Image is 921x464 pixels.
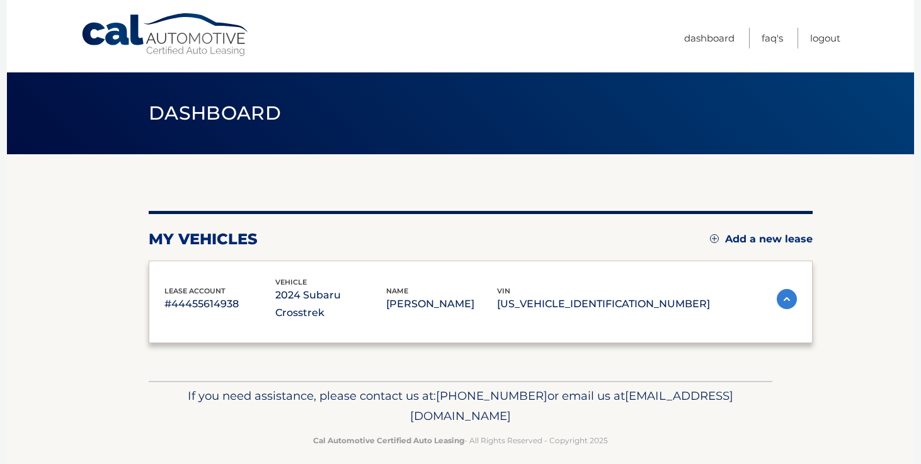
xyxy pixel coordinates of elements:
[497,295,710,313] p: [US_VEHICLE_IDENTIFICATION_NUMBER]
[710,233,813,246] a: Add a new lease
[313,436,464,445] strong: Cal Automotive Certified Auto Leasing
[762,28,783,48] a: FAQ's
[410,388,733,423] span: [EMAIL_ADDRESS][DOMAIN_NAME]
[386,295,497,313] p: [PERSON_NAME]
[275,286,386,322] p: 2024 Subaru Crosstrek
[157,386,764,426] p: If you need assistance, please contact us at: or email us at
[810,28,840,48] a: Logout
[497,286,510,295] span: vin
[149,230,258,249] h2: my vehicles
[386,286,408,295] span: name
[149,101,281,125] span: Dashboard
[81,13,251,57] a: Cal Automotive
[164,295,275,313] p: #44455614938
[275,278,307,286] span: vehicle
[710,234,719,243] img: add.svg
[684,28,735,48] a: Dashboard
[777,289,797,309] img: accordion-active.svg
[157,434,764,447] p: - All Rights Reserved - Copyright 2025
[436,388,547,403] span: [PHONE_NUMBER]
[164,286,226,295] span: lease account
